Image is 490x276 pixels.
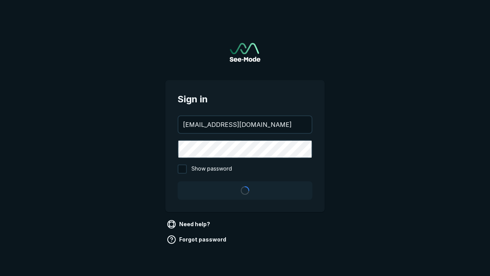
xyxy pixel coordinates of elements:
a: Forgot password [165,233,229,246]
input: your@email.com [178,116,312,133]
img: See-Mode Logo [230,43,260,62]
span: Show password [191,164,232,174]
a: Need help? [165,218,213,230]
a: Go to sign in [230,43,260,62]
span: Sign in [178,92,312,106]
